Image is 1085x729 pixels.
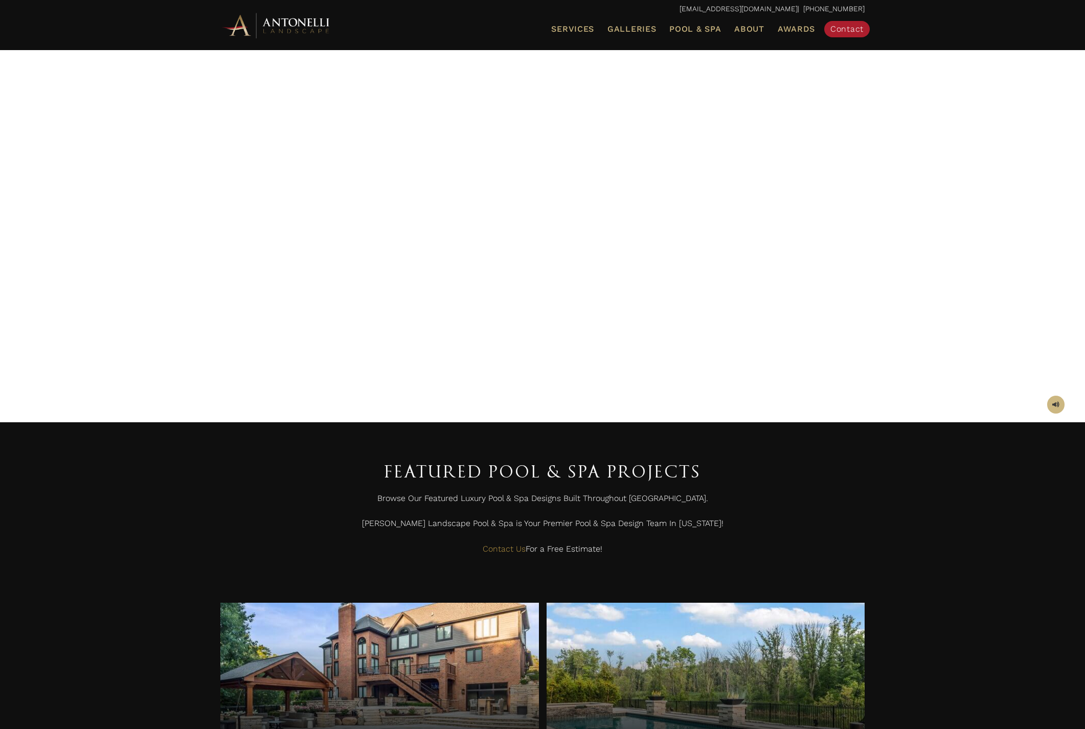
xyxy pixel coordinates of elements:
a: Awards [774,22,819,36]
span: Galleries [607,24,656,34]
p: For a Free Estimate! [220,541,865,562]
span: About [734,25,764,33]
a: Contact Us [483,544,526,554]
a: About [730,22,768,36]
a: Galleries [603,22,660,36]
span: Pool & Spa [669,24,721,34]
h1: Featured Pool & Spa Projects [220,457,865,486]
span: Contact [830,24,864,34]
p: Browse Our Featured Luxury Pool & Spa Designs Built Throughout [GEOGRAPHIC_DATA]. [220,491,865,511]
p: | [PHONE_NUMBER] [220,3,865,16]
span: Awards [778,24,815,34]
a: Pool & Spa [665,22,725,36]
a: Contact [824,21,870,37]
span: Services [551,25,594,33]
p: [PERSON_NAME] Landscape Pool & Spa is Your Premier Pool & Spa Design Team In [US_STATE]! [220,516,865,536]
a: Services [547,22,598,36]
a: [EMAIL_ADDRESS][DOMAIN_NAME] [680,5,798,13]
img: Antonelli Horizontal Logo [220,11,333,39]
